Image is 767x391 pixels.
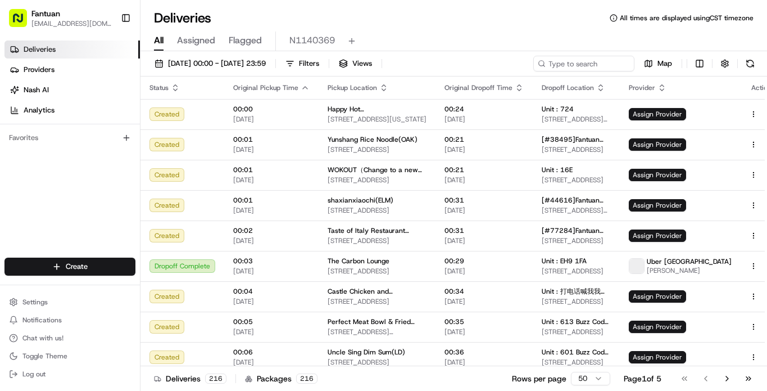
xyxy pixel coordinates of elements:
[629,321,686,333] span: Assign Provider
[233,348,310,357] span: 00:06
[328,83,377,92] span: Pickup Location
[4,366,135,382] button: Log out
[444,257,524,266] span: 00:29
[4,294,135,310] button: Settings
[177,34,215,47] span: Assigned
[4,129,135,147] div: Favorites
[328,257,389,266] span: The Carbon Lounge
[31,8,60,19] button: Fantuan
[352,59,372,69] span: Views
[542,236,611,245] span: [STREET_ADDRESS]
[168,59,266,69] span: [DATE] 00:00 - [DATE] 23:59
[4,81,140,99] a: Nash AI
[280,56,324,71] button: Filters
[233,257,310,266] span: 00:03
[444,105,524,114] span: 00:24
[24,44,56,55] span: Deliveries
[4,258,135,276] button: Create
[4,41,140,59] a: Deliveries
[4,312,135,328] button: Notifications
[742,56,758,71] button: Refresh
[542,176,611,185] span: [STREET_ADDRESS]
[233,196,310,205] span: 00:01
[154,9,211,27] h1: Deliveries
[149,83,169,92] span: Status
[328,115,426,124] span: [STREET_ADDRESS][US_STATE]
[542,165,573,174] span: Unit : 16E
[24,85,49,95] span: Nash AI
[444,236,524,245] span: [DATE]
[542,327,611,336] span: [STREET_ADDRESS]
[657,59,672,69] span: Map
[233,115,310,124] span: [DATE]
[233,358,310,367] span: [DATE]
[542,267,611,276] span: [STREET_ADDRESS]
[629,138,686,151] span: Assign Provider
[542,135,611,144] span: [#38495]Fantuan [#38495][GEOGRAPHIC_DATA]
[205,374,226,384] div: 216
[624,373,661,384] div: Page 1 of 5
[22,334,63,343] span: Chat with us!
[444,135,524,144] span: 00:21
[444,83,512,92] span: Original Dropoff Time
[542,358,611,367] span: [STREET_ADDRESS]
[542,226,611,235] span: [#77284]Fantuan [#77284][GEOGRAPHIC_DATA]
[647,266,732,275] span: [PERSON_NAME]
[444,206,524,215] span: [DATE]
[328,297,426,306] span: [STREET_ADDRESS]
[542,196,611,205] span: [#44616]Fantuan [#44616]Fantuan
[4,101,140,119] a: Analytics
[233,317,310,326] span: 00:05
[620,14,754,23] span: All times are displayed using CST timezone
[328,226,426,235] span: Taste of Italy Restaurant Pizzeria N.Y.C([GEOGRAPHIC_DATA])
[24,65,55,75] span: Providers
[334,56,377,71] button: Views
[233,105,310,114] span: 00:00
[4,330,135,346] button: Chat with us!
[444,145,524,154] span: [DATE]
[22,370,46,379] span: Log out
[328,317,426,326] span: Perfect Meat Bowl & Fried Skewers
[542,257,587,266] span: Unit : EH9 1FA
[233,206,310,215] span: [DATE]
[31,19,112,28] span: [EMAIL_ADDRESS][DOMAIN_NAME]
[328,145,426,154] span: [STREET_ADDRESS]
[328,176,426,185] span: [STREET_ADDRESS]
[245,373,317,384] div: Packages
[328,327,426,336] span: [STREET_ADDRESS][PERSON_NAME]
[542,145,611,154] span: [STREET_ADDRESS]
[533,56,634,71] input: Type to search
[542,287,611,296] span: Unit : 打电话喊我我下去拿
[328,135,417,144] span: Yunshang Rice Noodle(OAK)
[233,236,310,245] span: [DATE]
[629,351,686,363] span: Assign Provider
[328,267,426,276] span: [STREET_ADDRESS]
[233,287,310,296] span: 00:04
[542,115,611,124] span: [STREET_ADDRESS][US_STATE]
[233,83,298,92] span: Original Pickup Time
[542,348,611,357] span: Unit : 601 Buzz Code : [PERSON_NAME].Z
[444,115,524,124] span: [DATE]
[233,226,310,235] span: 00:02
[444,287,524,296] span: 00:34
[4,5,116,32] button: Fantuan[EMAIL_ADDRESS][DOMAIN_NAME]
[149,56,271,71] button: [DATE] 00:00 - [DATE] 23:59
[154,373,226,384] div: Deliveries
[629,83,655,92] span: Provider
[22,352,67,361] span: Toggle Theme
[233,297,310,306] span: [DATE]
[328,105,426,114] span: Happy Hot Hunan([GEOGRAPHIC_DATA])
[542,206,611,215] span: [STREET_ADDRESS][PERSON_NAME]
[24,105,55,115] span: Analytics
[542,105,574,114] span: Unit : 724
[444,358,524,367] span: [DATE]
[233,176,310,185] span: [DATE]
[328,348,405,357] span: Uncle Sing Dim Sum(LD)
[296,374,317,384] div: 216
[512,373,566,384] p: Rows per page
[639,56,677,71] button: Map
[328,287,426,296] span: Castle Chicken and platters([GEOGRAPHIC_DATA])
[154,34,164,47] span: All
[542,297,611,306] span: [STREET_ADDRESS]
[444,267,524,276] span: [DATE]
